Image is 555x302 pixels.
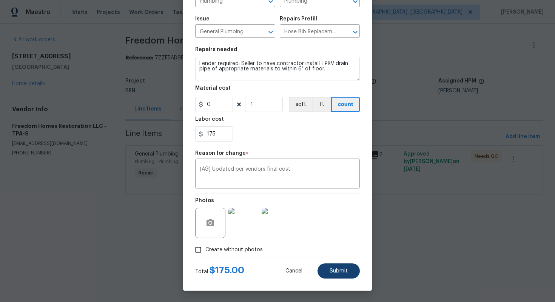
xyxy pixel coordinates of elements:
[195,16,210,22] h5: Issue
[195,198,214,203] h5: Photos
[318,263,360,279] button: Submit
[265,27,276,37] button: Open
[331,97,360,112] button: count
[195,47,237,52] h5: Repairs needed
[289,97,312,112] button: sqft
[195,266,244,276] div: Total
[330,268,348,274] span: Submit
[273,263,314,279] button: Cancel
[195,117,224,122] h5: Labor cost
[285,268,302,274] span: Cancel
[280,16,317,22] h5: Repairs Prefill
[350,27,361,37] button: Open
[210,266,244,275] span: $ 175.00
[195,151,246,156] h5: Reason for change
[200,167,355,182] textarea: (AG) Updated per vendors final cost.
[195,86,231,91] h5: Material cost
[205,246,263,254] span: Create without photos
[195,57,360,81] textarea: Lender required: Seller to have contractor install TPRV drain pipe of appropriate materials to wi...
[312,97,331,112] button: ft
